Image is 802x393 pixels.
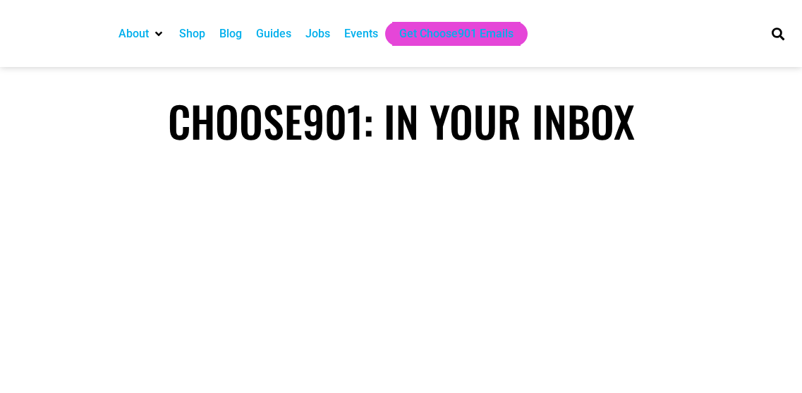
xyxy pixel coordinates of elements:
[7,95,795,146] h1: Choose901: In Your Inbox
[111,22,750,46] nav: Main nav
[219,25,242,42] a: Blog
[766,22,789,45] div: Search
[344,25,378,42] a: Events
[119,25,149,42] a: About
[179,25,205,42] a: Shop
[256,25,291,42] a: Guides
[305,25,330,42] a: Jobs
[399,25,514,42] a: Get Choose901 Emails
[111,22,172,46] div: About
